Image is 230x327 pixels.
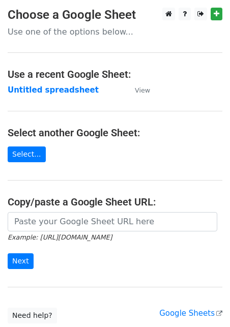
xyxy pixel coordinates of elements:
input: Next [8,253,34,269]
h4: Copy/paste a Google Sheet URL: [8,196,222,208]
a: Google Sheets [159,309,222,318]
a: Select... [8,146,46,162]
small: View [135,86,150,94]
input: Paste your Google Sheet URL here [8,212,217,231]
a: Need help? [8,308,57,323]
h4: Select another Google Sheet: [8,127,222,139]
small: Example: [URL][DOMAIN_NAME] [8,233,112,241]
a: View [125,85,150,95]
h4: Use a recent Google Sheet: [8,68,222,80]
a: Untitled spreadsheet [8,85,99,95]
h3: Choose a Google Sheet [8,8,222,22]
p: Use one of the options below... [8,26,222,37]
